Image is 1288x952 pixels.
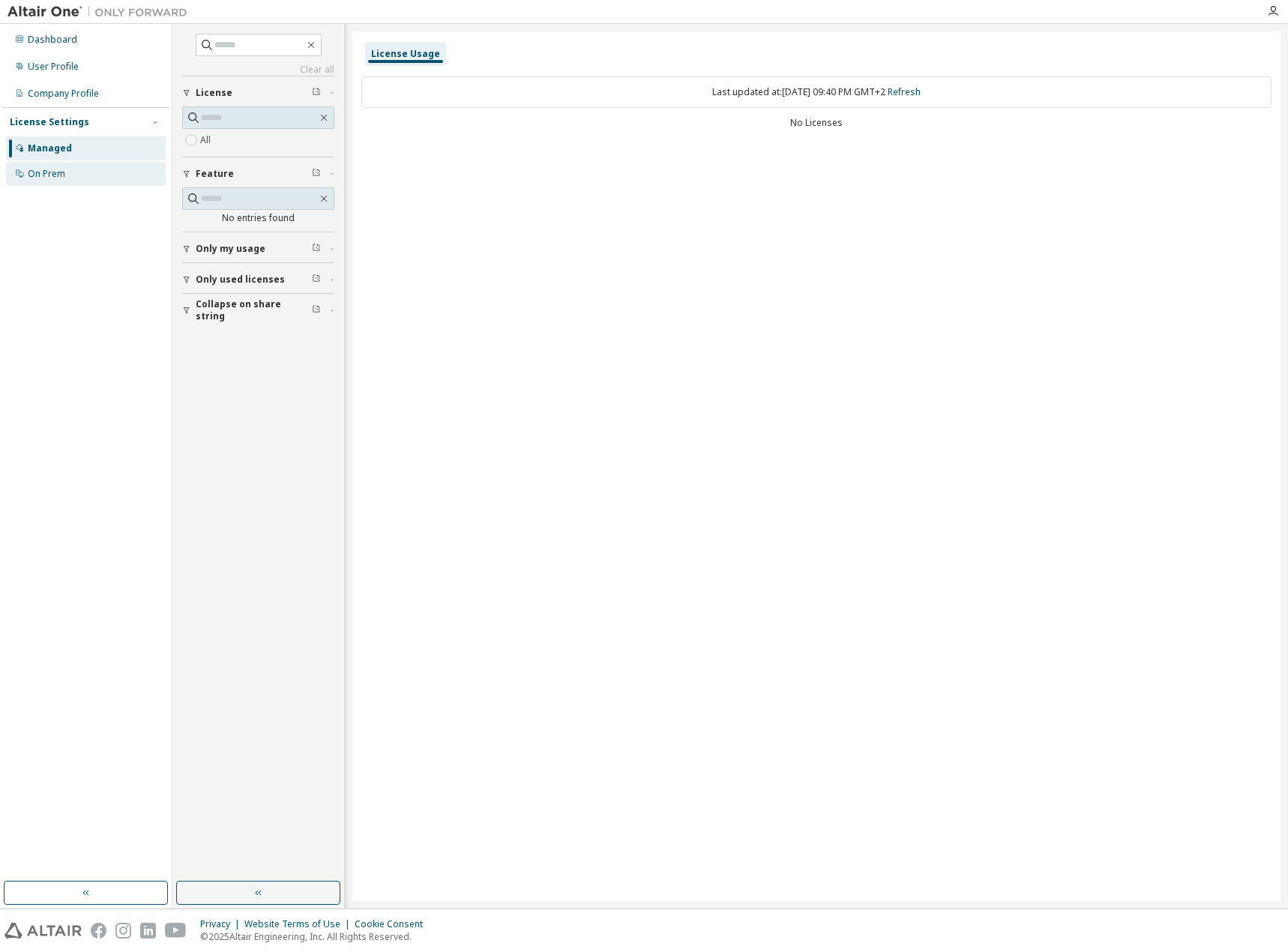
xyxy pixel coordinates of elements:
span: Clear filter [312,243,321,255]
a: Clear all [182,64,334,76]
span: Feature [196,168,234,180]
img: youtube.svg [165,923,187,939]
div: License Usage [371,48,440,60]
img: instagram.svg [115,923,131,939]
button: Only used licenses [182,263,334,296]
div: User Profile [28,61,79,73]
span: Only used licenses [196,274,285,286]
div: No entries found [182,212,334,224]
img: altair_logo.svg [4,923,82,939]
span: Clear filter [312,168,321,180]
div: Privacy [200,918,244,930]
button: Collapse on share string [182,294,334,327]
span: Only my usage [196,243,265,255]
span: Clear filter [312,304,321,316]
div: Company Profile [28,88,99,100]
img: linkedin.svg [140,923,156,939]
span: Clear filter [312,274,321,286]
button: Feature [182,157,334,190]
div: Last updated at: [DATE] 09:40 PM GMT+2 [361,76,1272,108]
span: Collapse on share string [196,298,312,322]
div: Dashboard [28,34,77,46]
button: Only my usage [182,232,334,265]
div: Managed [28,142,72,154]
div: License Settings [10,116,89,128]
p: © 2025 Altair Engineering, Inc. All Rights Reserved. [200,930,432,943]
div: Cookie Consent [355,918,432,930]
img: facebook.svg [91,923,106,939]
a: Refresh [888,85,921,98]
div: On Prem [28,168,65,180]
button: License [182,76,334,109]
label: All [200,131,214,149]
img: Altair One [7,4,195,19]
span: License [196,87,232,99]
div: No Licenses [361,117,1272,129]
span: Clear filter [312,87,321,99]
div: Website Terms of Use [244,918,355,930]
